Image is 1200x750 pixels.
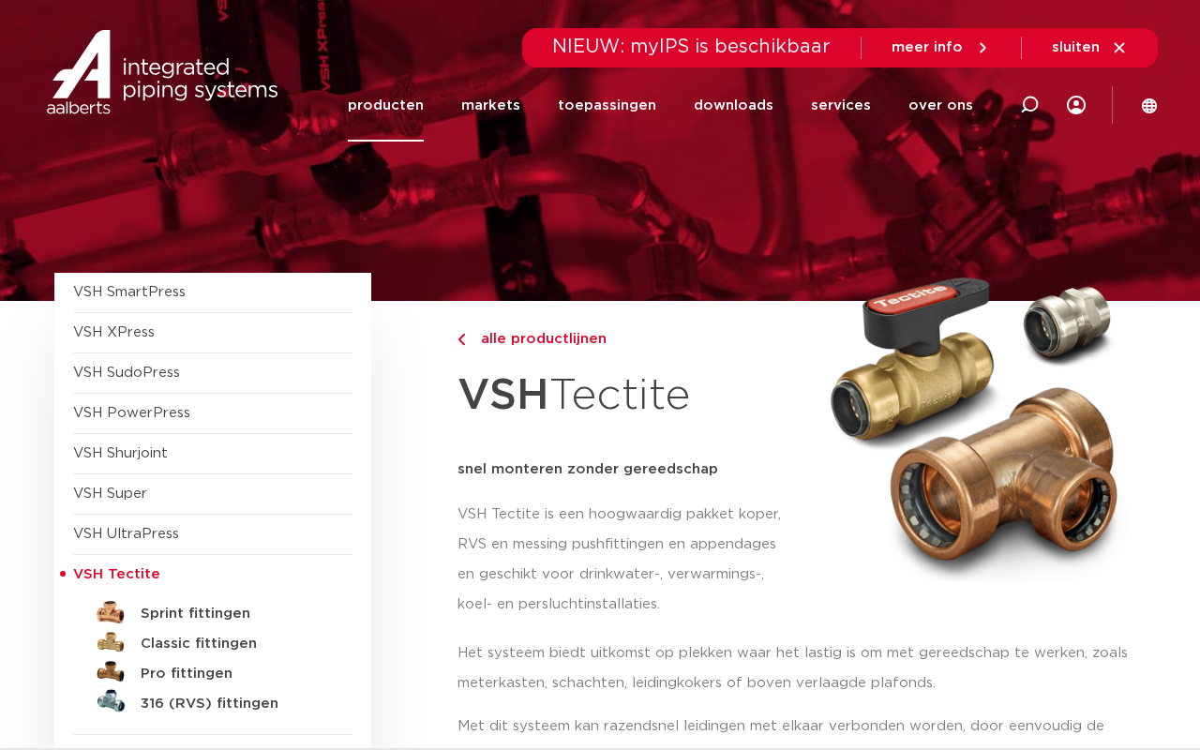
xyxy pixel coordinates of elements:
a: VSH UltraPress [73,527,179,541]
a: markets [461,69,520,142]
strong: snel monteren zonder gereedschap [457,462,718,476]
h1: Tectite [457,360,797,432]
a: over ons [908,69,973,142]
a: sluiten [1052,39,1128,56]
a: Pro fittingen [73,655,352,685]
p: VSH Tectite is een hoogwaardig pakket koper, RVS en messing pushfittingen en appendages en geschi... [457,500,797,620]
strong: VSH [457,374,549,417]
a: Classic fittingen [73,625,352,655]
span: alle productlijnen [470,332,607,346]
h5: Sprint fittingen [141,606,326,622]
a: Sprint fittingen [73,595,352,625]
div: my IPS [1067,84,1086,126]
a: producten [348,69,424,142]
span: VSH Tectite [73,567,160,581]
a: toepassingen [558,69,656,142]
span: sluiten [1052,40,1100,54]
a: VSH Super [73,487,147,501]
p: Het systeem biedt uitkomst op plekken waar het lastig is om met gereedschap te werken, zoals mete... [457,638,1147,698]
img: chevron-right.svg [457,334,465,346]
h5: 316 (RVS) fittingen [141,696,326,712]
h5: Classic fittingen [141,636,326,652]
a: alle productlijnen [457,328,797,351]
a: meer info [892,39,991,56]
span: NIEUW: myIPS is beschikbaar [552,37,831,56]
a: services [811,69,871,142]
a: VSH SmartPress [73,285,186,299]
nav: Menu [348,69,973,142]
a: VSH PowerPress [73,406,190,420]
a: VSH SudoPress [73,366,180,380]
a: VSH XPress [73,325,155,339]
a: downloads [694,69,773,142]
span: meer info [892,40,963,54]
h5: Pro fittingen [141,666,326,682]
a: 316 (RVS) fittingen [73,685,352,715]
a: VSH Shurjoint [73,446,168,460]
